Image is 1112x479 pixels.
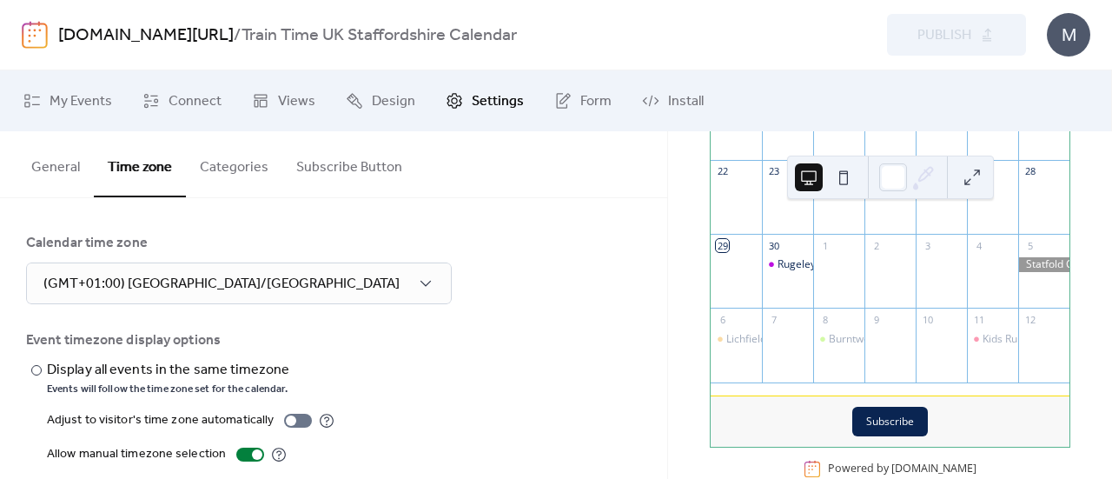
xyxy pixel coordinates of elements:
[852,407,928,436] button: Subscribe
[972,239,985,252] div: 4
[716,313,729,326] div: 6
[813,332,864,347] div: Burntwood
[767,239,780,252] div: 30
[50,91,112,112] span: My Events
[711,332,762,347] div: Lichfield
[716,165,729,178] div: 22
[47,383,293,396] div: Events will follow the time zone set for the calendar.
[333,77,428,124] a: Design
[47,444,226,465] div: Allow manual timezone selection
[372,91,415,112] span: Design
[234,19,242,52] b: /
[58,19,234,52] a: [DOMAIN_NAME][URL]
[891,462,976,476] a: [DOMAIN_NAME]
[47,410,274,431] div: Adjust to visitor's time zone automatically
[129,77,235,124] a: Connect
[1023,239,1036,252] div: 5
[818,313,831,326] div: 8
[828,462,976,476] div: Powered by
[43,270,400,297] span: (GMT+01:00) [GEOGRAPHIC_DATA]/[GEOGRAPHIC_DATA]
[668,91,704,112] span: Install
[94,131,186,197] button: Time zone
[433,77,537,124] a: Settings
[472,91,524,112] span: Settings
[47,360,289,381] div: Display all events in the same timezone
[169,91,222,112] span: Connect
[818,239,831,252] div: 1
[17,131,94,196] button: General
[767,165,780,178] div: 23
[778,257,816,272] div: Rugeley
[829,332,882,347] div: Burntwood
[26,233,638,254] div: Calendar time zone
[580,91,612,112] span: Form
[921,239,934,252] div: 3
[186,131,282,196] button: Categories
[762,257,813,272] div: Rugeley
[239,77,328,124] a: Views
[967,332,1018,347] div: Kids Rule Play Cafe & Train Time UK
[870,313,883,326] div: 9
[870,239,883,252] div: 2
[1047,13,1090,57] div: M
[10,77,125,124] a: My Events
[629,77,717,124] a: Install
[726,332,766,347] div: Lichfield
[278,91,315,112] span: Views
[921,313,934,326] div: 10
[1023,313,1036,326] div: 12
[767,313,780,326] div: 7
[242,19,517,52] b: Train Time UK Staffordshire Calendar
[1018,257,1069,272] div: Statfold Country Park
[972,313,985,326] div: 11
[282,131,416,196] button: Subscribe Button
[1023,165,1036,178] div: 28
[22,21,48,49] img: logo
[716,239,729,252] div: 29
[541,77,625,124] a: Form
[26,330,638,351] div: Event timezone display options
